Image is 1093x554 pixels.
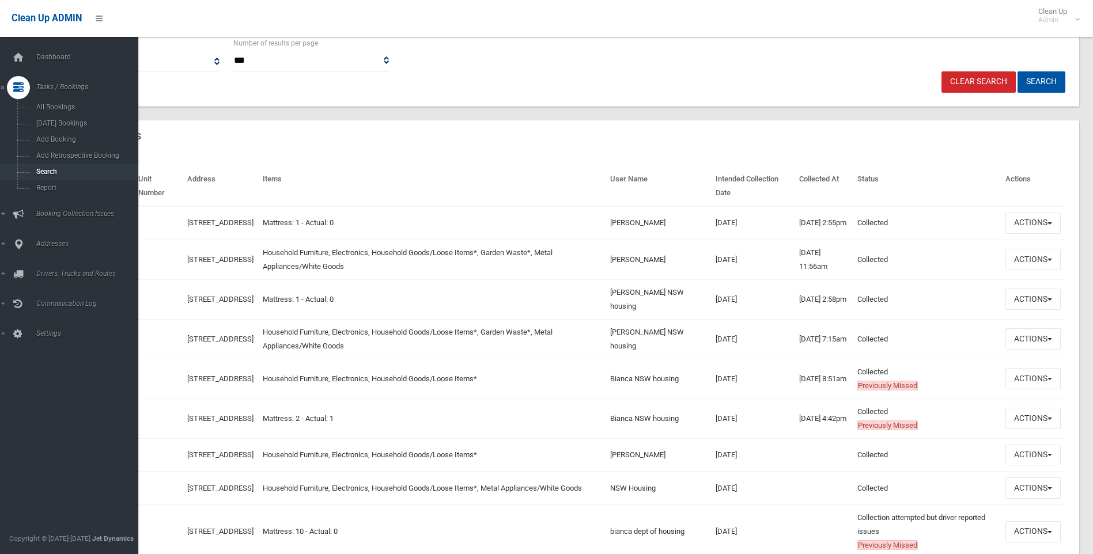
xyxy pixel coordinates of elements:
[1033,7,1079,24] span: Clean Up
[1005,521,1061,542] button: Actions
[258,399,606,438] td: Mattress: 2 - Actual: 1
[187,255,254,264] a: [STREET_ADDRESS]
[711,240,795,279] td: [DATE]
[711,166,795,206] th: Intended Collection Date
[12,13,82,24] span: Clean Up ADMIN
[187,527,254,536] a: [STREET_ADDRESS]
[9,534,90,542] span: Copyright © [DATE]-[DATE]
[795,399,853,438] td: [DATE] 4:42pm
[134,166,183,206] th: Unit Number
[33,151,137,160] span: Add Retrospective Booking
[187,374,254,383] a: [STREET_ADDRESS]
[187,450,254,459] a: [STREET_ADDRESS]
[857,540,918,550] span: Previously Missed
[92,534,134,542] strong: Jet Dynamics
[33,270,147,278] span: Drivers, Trucks and Routes
[795,166,853,206] th: Collected At
[795,240,853,279] td: [DATE] 11:56am
[711,472,795,505] td: [DATE]
[258,359,606,399] td: Household Furniture, Electronics, Household Goods/Loose Items*
[33,299,147,308] span: Communication Log
[711,359,795,399] td: [DATE]
[33,184,137,192] span: Report
[187,218,254,227] a: [STREET_ADDRESS]
[857,420,918,430] span: Previously Missed
[853,279,1001,319] td: Collected
[258,319,606,359] td: Household Furniture, Electronics, Household Goods/Loose Items*, Garden Waste*, Metal Appliances/W...
[33,168,137,176] span: Search
[606,399,711,438] td: Bianca NSW housing
[1038,16,1067,24] small: Admin
[33,119,137,127] span: [DATE] Bookings
[853,240,1001,279] td: Collected
[711,206,795,240] td: [DATE]
[33,240,147,248] span: Addresses
[33,210,147,218] span: Booking Collection Issues
[857,381,918,390] span: Previously Missed
[711,279,795,319] td: [DATE]
[187,335,254,343] a: [STREET_ADDRESS]
[606,240,711,279] td: [PERSON_NAME]
[187,484,254,492] a: [STREET_ADDRESS]
[711,319,795,359] td: [DATE]
[853,472,1001,505] td: Collected
[183,166,258,206] th: Address
[33,53,147,61] span: Dashboard
[1001,166,1065,206] th: Actions
[1005,328,1061,350] button: Actions
[1005,249,1061,270] button: Actions
[853,166,1001,206] th: Status
[795,319,853,359] td: [DATE] 7:15am
[1005,408,1061,429] button: Actions
[1005,213,1061,234] button: Actions
[853,319,1001,359] td: Collected
[1005,289,1061,310] button: Actions
[33,329,147,337] span: Settings
[606,472,711,505] td: NSW Housing
[258,279,606,319] td: Mattress: 1 - Actual: 0
[187,295,254,303] a: [STREET_ADDRESS]
[606,359,711,399] td: Bianca NSW housing
[711,399,795,438] td: [DATE]
[853,438,1001,472] td: Collected
[606,319,711,359] td: [PERSON_NAME] NSW housing
[233,37,318,50] label: Number of results per page
[258,240,606,279] td: Household Furniture, Electronics, Household Goods/Loose Items*, Garden Waste*, Metal Appliances/W...
[258,206,606,240] td: Mattress: 1 - Actual: 0
[795,279,853,319] td: [DATE] 2:58pm
[258,438,606,472] td: Household Furniture, Electronics, Household Goods/Loose Items*
[606,206,711,240] td: [PERSON_NAME]
[853,399,1001,438] td: Collected
[853,206,1001,240] td: Collected
[606,438,711,472] td: [PERSON_NAME]
[33,83,147,91] span: Tasks / Bookings
[795,206,853,240] td: [DATE] 2:55pm
[258,166,606,206] th: Items
[941,71,1016,93] a: Clear Search
[606,166,711,206] th: User Name
[711,438,795,472] td: [DATE]
[258,472,606,505] td: Household Furniture, Electronics, Household Goods/Loose Items*, Metal Appliances/White Goods
[853,359,1001,399] td: Collected
[187,414,254,423] a: [STREET_ADDRESS]
[1005,477,1061,499] button: Actions
[795,359,853,399] td: [DATE] 8:51am
[606,279,711,319] td: [PERSON_NAME] NSW housing
[1005,445,1061,466] button: Actions
[33,135,137,143] span: Add Booking
[33,103,137,111] span: All Bookings
[1018,71,1065,93] button: Search
[1005,368,1061,389] button: Actions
